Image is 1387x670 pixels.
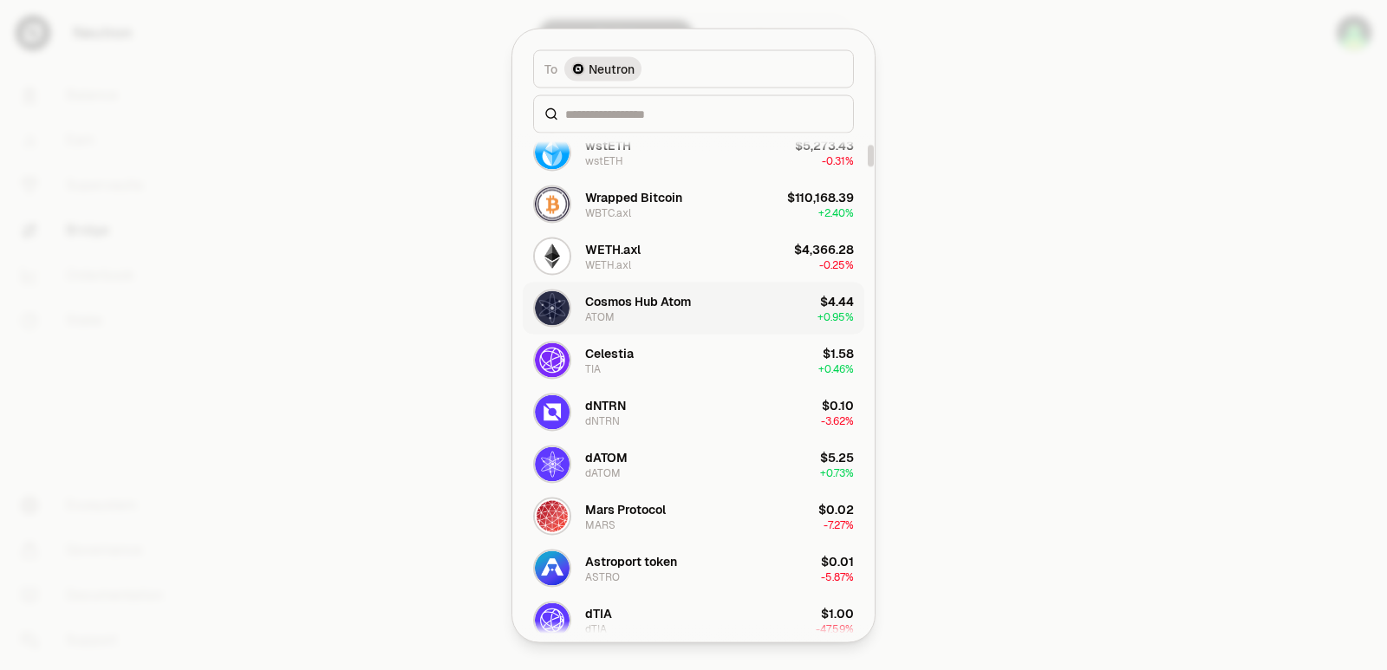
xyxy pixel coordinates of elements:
[585,413,620,427] div: dNTRN
[822,396,854,413] div: $0.10
[822,153,854,167] span: -0.31%
[533,49,854,88] button: ToNeutron LogoNeutron
[585,309,615,323] div: ATOM
[818,205,854,219] span: + 2.40%
[535,446,570,481] img: dATOM Logo
[535,290,570,325] img: ATOM Logo
[820,292,854,309] div: $4.44
[821,569,854,583] span: -5.87%
[821,604,854,621] div: $1.00
[794,240,854,257] div: $4,366.28
[585,569,620,583] div: ASTRO
[818,500,854,517] div: $0.02
[573,63,583,74] img: Neutron Logo
[821,552,854,569] div: $0.01
[585,621,607,635] div: dTIA
[535,602,570,637] img: dTIA Logo
[535,550,570,585] img: ASTRO Logo
[817,309,854,323] span: + 0.95%
[585,500,666,517] div: Mars Protocol
[585,448,628,465] div: dATOM
[544,60,557,77] span: To
[824,517,854,531] span: -7.27%
[535,394,570,429] img: dNTRN Logo
[523,594,864,646] button: dTIA LogodTIAdTIA$1.00-47.59%
[585,517,615,531] div: MARS
[535,134,570,169] img: wstETH Logo
[523,386,864,438] button: dNTRN LogodNTRNdNTRN$0.10-3.62%
[535,238,570,273] img: WETH.axl Logo
[523,126,864,178] button: wstETH LogowstETHwstETH$5,273.43-0.31%
[823,344,854,361] div: $1.58
[787,188,854,205] div: $110,168.39
[585,188,682,205] div: Wrapped Bitcoin
[820,465,854,479] span: + 0.73%
[585,136,631,153] div: wstETH
[585,205,631,219] div: WBTC.axl
[523,230,864,282] button: WETH.axl LogoWETH.axlWETH.axl$4,366.28-0.25%
[818,361,854,375] span: + 0.46%
[523,490,864,542] button: MARS LogoMars ProtocolMARS$0.02-7.27%
[585,292,691,309] div: Cosmos Hub Atom
[523,334,864,386] button: TIA LogoCelestiaTIA$1.58+0.46%
[795,136,854,153] div: $5,273.43
[585,361,601,375] div: TIA
[589,60,635,77] span: Neutron
[585,257,631,271] div: WETH.axl
[523,282,864,334] button: ATOM LogoCosmos Hub AtomATOM$4.44+0.95%
[535,186,570,221] img: WBTC.axl Logo
[819,257,854,271] span: -0.25%
[585,552,677,569] div: Astroport token
[585,396,626,413] div: dNTRN
[585,604,612,621] div: dTIA
[585,153,623,167] div: wstETH
[816,621,854,635] span: -47.59%
[523,542,864,594] button: ASTRO LogoAstroport tokenASTRO$0.01-5.87%
[821,413,854,427] span: -3.62%
[535,342,570,377] img: TIA Logo
[523,438,864,490] button: dATOM LogodATOMdATOM$5.25+0.73%
[585,240,641,257] div: WETH.axl
[585,465,621,479] div: dATOM
[585,344,634,361] div: Celestia
[820,448,854,465] div: $5.25
[535,498,570,533] img: MARS Logo
[523,178,864,230] button: WBTC.axl LogoWrapped BitcoinWBTC.axl$110,168.39+2.40%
